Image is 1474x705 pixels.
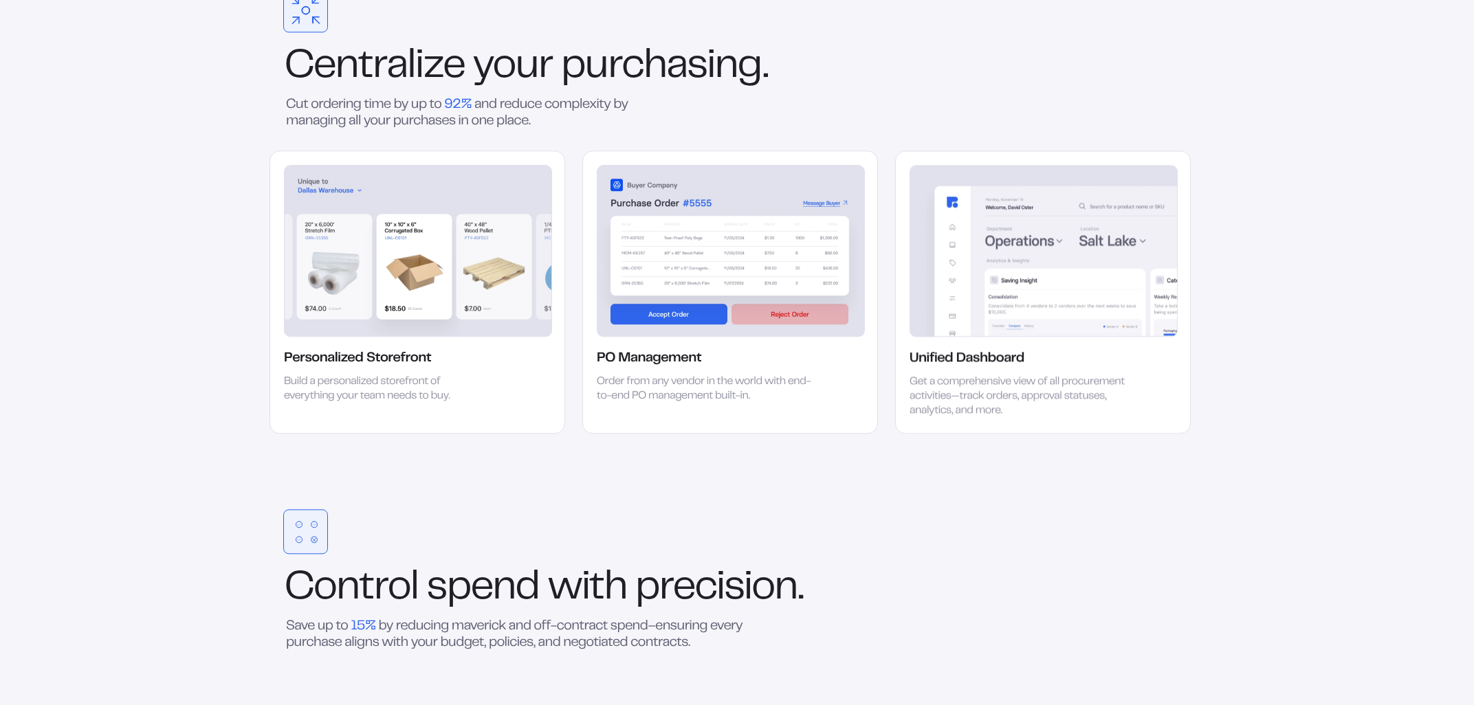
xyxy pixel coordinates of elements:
div: PO Management [597,350,701,367]
div: Centralize your purchasing. [269,49,1191,86]
span: off-contract [534,620,608,632]
span: policies, [489,637,536,649]
span: time [364,99,390,111]
div: Unified Dashboard [910,350,1024,367]
span: spend–ensuring [610,620,707,632]
span: budget, [440,637,485,649]
span: Cut [286,99,308,111]
span: up [318,620,333,632]
span: maverick [452,620,506,632]
span: negotiated [563,637,628,649]
span: place. [496,115,531,127]
div: Order from any vendor in the world with end-to-end PO management built-in. [597,375,812,404]
span: Save [286,620,315,632]
span: aligns [344,637,379,649]
span: by [378,620,393,632]
div: Control spend with precision. [269,570,1191,607]
span: complexity [544,99,610,111]
span: up [411,99,427,111]
span: purchase [286,637,342,649]
span: 92% [444,99,472,111]
span: and [509,620,531,632]
span: 15% [351,620,375,632]
span: reduce [500,99,542,111]
span: managing [286,115,346,127]
span: to [335,620,348,632]
span: by [613,99,628,111]
div: Build a personalized storefront of everything your team needs to buy. [284,375,463,404]
span: and [538,637,561,649]
span: your [411,637,438,649]
span: your [364,115,390,127]
span: reducing [396,620,449,632]
span: by [393,99,408,111]
span: with [382,637,408,649]
span: in [459,115,469,127]
span: every [710,620,742,632]
span: ordering [311,99,361,111]
span: contracts. [630,637,690,649]
div: Get a comprehensive view of all procurement activities—track orders, approval statuses, analytics... [910,375,1126,418]
span: one [471,115,494,127]
div: Personalized Storefront [284,350,431,367]
span: to [430,99,442,111]
span: purchases [393,115,456,127]
span: all [349,115,361,127]
span: and [474,99,497,111]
